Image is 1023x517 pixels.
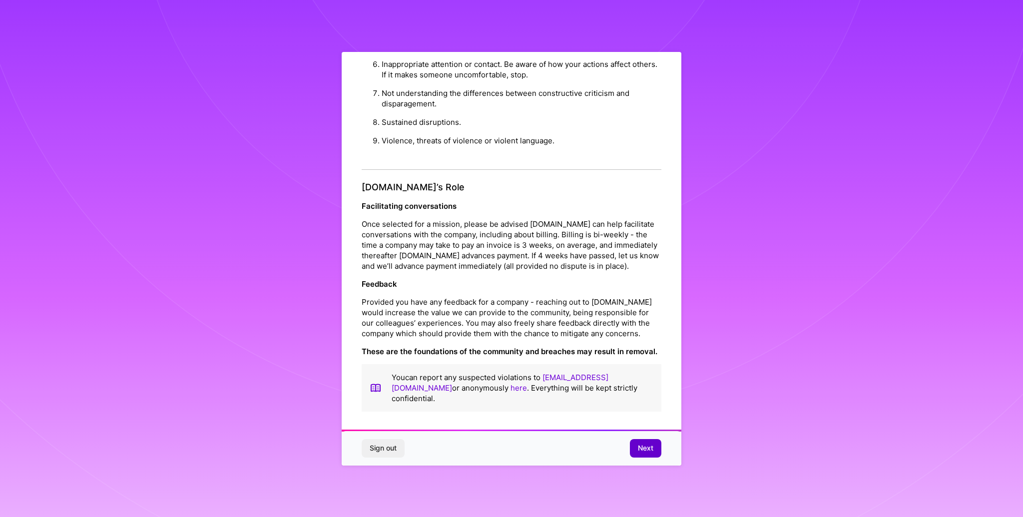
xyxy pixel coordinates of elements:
button: Sign out [362,439,405,457]
h4: [DOMAIN_NAME]’s Role [362,182,661,193]
li: Violence, threats of violence or violent language. [382,131,661,150]
p: You can report any suspected violations to or anonymously . Everything will be kept strictly conf... [392,372,653,404]
button: Next [630,439,661,457]
li: Not understanding the differences between constructive criticism and disparagement. [382,84,661,113]
img: book icon [370,372,382,404]
strong: These are the foundations of the community and breaches may result in removal. [362,347,657,356]
span: Sign out [370,443,397,453]
strong: Facilitating conversations [362,201,457,211]
strong: Feedback [362,279,397,289]
p: Provided you have any feedback for a company - reaching out to [DOMAIN_NAME] would increase the v... [362,297,661,339]
p: Once selected for a mission, please be advised [DOMAIN_NAME] can help facilitate conversations wi... [362,219,661,271]
li: Inappropriate attention or contact. Be aware of how your actions affect others. If it makes someo... [382,55,661,84]
a: [EMAIL_ADDRESS][DOMAIN_NAME] [392,373,608,393]
span: Next [638,443,653,453]
a: here [511,383,527,393]
li: Sustained disruptions. [382,113,661,131]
